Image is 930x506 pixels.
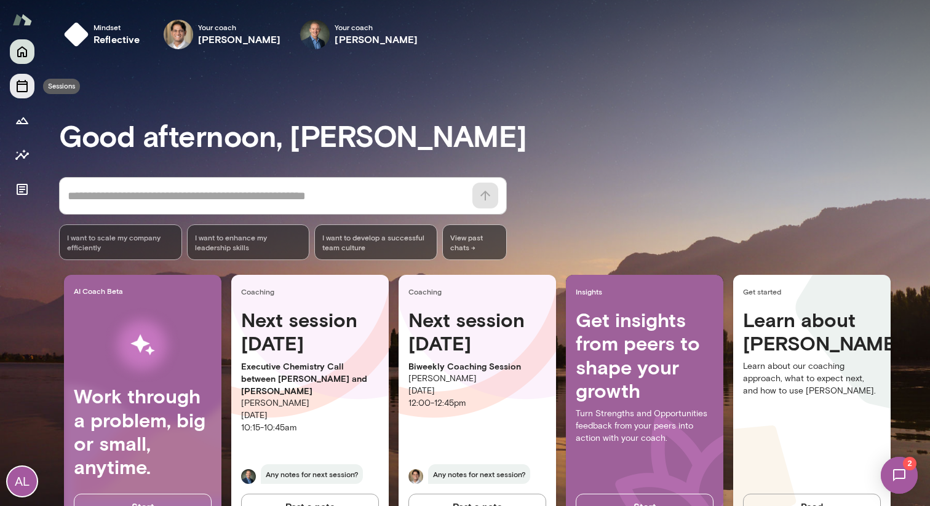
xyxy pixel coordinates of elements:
[335,32,418,47] h6: [PERSON_NAME]
[74,286,217,296] span: AI Coach Beta
[314,224,437,260] div: I want to develop a successful team culture
[241,360,379,397] p: Executive Chemistry Call between [PERSON_NAME] and [PERSON_NAME]
[241,422,379,434] p: 10:15 - 10:45am
[59,118,930,152] h3: Good afternoon, [PERSON_NAME]
[743,287,886,296] span: Get started
[241,308,379,355] h4: Next session [DATE]
[292,15,426,54] div: Michael AldenYour coach[PERSON_NAME]
[155,15,290,54] div: Vijay RajendranYour coach[PERSON_NAME]
[300,20,330,49] img: Michael Alden
[576,408,713,445] p: Turn Strengths and Opportunities feedback from your peers into action with your coach.
[408,373,546,385] p: [PERSON_NAME]
[198,22,281,32] span: Your coach
[64,22,89,47] img: mindset
[10,74,34,98] button: Sessions
[10,143,34,167] button: Insights
[10,39,34,64] button: Home
[428,464,530,484] span: Any notes for next session?
[88,306,197,384] img: AI Workflows
[743,308,881,355] h4: Learn about [PERSON_NAME]
[195,232,302,252] span: I want to enhance my leadership skills
[743,360,881,397] p: Learn about our coaching approach, what to expect next, and how to use [PERSON_NAME].
[74,384,212,479] h4: Work through a problem, big or small, anytime.
[241,469,256,484] img: Michael
[576,308,713,403] h4: Get insights from peers to shape your growth
[12,8,32,31] img: Mento
[322,232,429,252] span: I want to develop a successful team culture
[408,385,546,397] p: [DATE]
[67,232,174,252] span: I want to scale my company efficiently
[93,32,140,47] h6: reflective
[408,308,546,355] h4: Next session [DATE]
[187,224,310,260] div: I want to enhance my leadership skills
[10,177,34,202] button: Documents
[10,108,34,133] button: Growth Plan
[442,224,507,260] span: View past chats ->
[93,22,140,32] span: Mindset
[408,287,551,296] span: Coaching
[59,224,182,260] div: I want to scale my company efficiently
[241,397,379,409] p: [PERSON_NAME]
[241,287,384,296] span: Coaching
[408,397,546,409] p: 12:00 - 12:45pm
[198,32,281,47] h6: [PERSON_NAME]
[59,15,150,54] button: Mindsetreflective
[164,20,193,49] img: Vijay Rajendran
[261,464,363,484] span: Any notes for next session?
[43,79,80,94] div: Sessions
[241,409,379,422] p: [DATE]
[408,469,423,484] img: Vijay
[408,360,546,373] p: Biweekly Coaching Session
[7,467,37,496] div: AL
[335,22,418,32] span: Your coach
[576,287,718,296] span: Insights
